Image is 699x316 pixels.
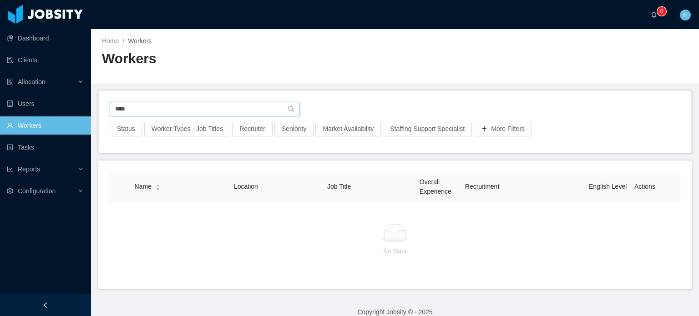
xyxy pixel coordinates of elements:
[116,246,674,256] p: No Data
[18,166,40,173] span: Reports
[135,182,152,191] span: Name
[465,183,499,190] span: Recruitment
[18,78,46,85] span: Allocation
[657,7,666,16] sup: 0
[7,95,84,113] a: icon: robotUsers
[683,10,687,20] span: E
[122,37,124,45] span: /
[274,122,314,136] button: Seniority
[589,183,627,190] span: English Level
[110,122,142,136] button: Status
[232,122,273,136] button: Recruiter
[474,122,532,136] button: icon: plusMore Filters
[102,50,395,68] h2: Workers
[144,122,230,136] button: Worker Types - Job Titles
[420,178,451,195] span: Overall Experience
[155,183,161,189] div: Sort
[383,122,472,136] button: Staffing Support Specialist
[7,29,84,47] a: icon: pie-chartDashboard
[7,79,13,85] i: icon: solution
[634,183,655,190] span: Actions
[288,106,294,112] i: icon: search
[7,138,84,156] a: icon: profileTasks
[18,187,56,195] span: Configuration
[155,186,160,189] i: icon: caret-down
[651,11,657,18] i: icon: bell
[234,183,258,190] span: Location
[7,51,84,69] a: icon: auditClients
[102,37,119,45] a: Home
[327,183,351,190] span: Job Title
[7,116,84,135] a: icon: userWorkers
[315,122,381,136] button: Market Availability
[7,188,13,194] i: icon: setting
[7,166,13,172] i: icon: line-chart
[155,183,160,186] i: icon: caret-up
[128,37,152,45] span: Workers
